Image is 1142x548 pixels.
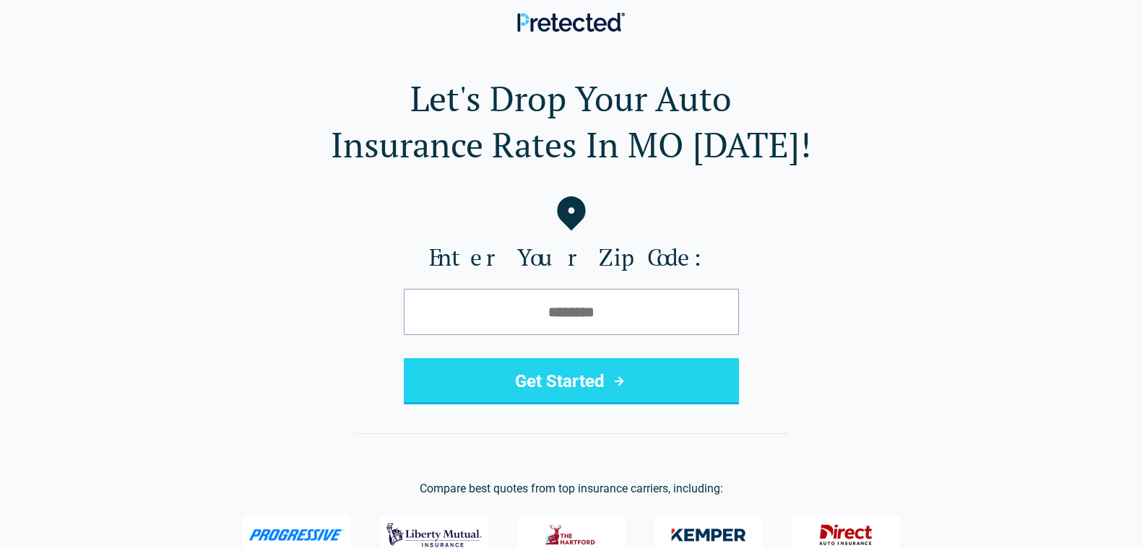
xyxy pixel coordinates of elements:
[23,75,1119,168] h1: Let's Drop Your Auto Insurance Rates In MO [DATE]!
[248,529,345,541] img: Progressive
[517,12,625,32] img: Pretected
[404,358,739,404] button: Get Started
[23,243,1119,271] label: Enter Your Zip Code:
[23,480,1119,497] p: Compare best quotes from top insurance carriers, including:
